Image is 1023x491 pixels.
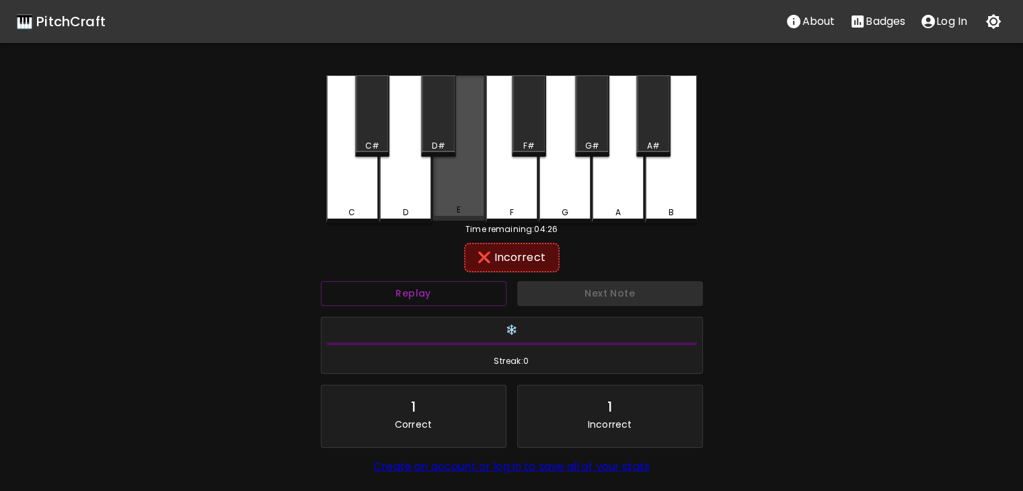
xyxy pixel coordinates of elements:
[802,13,835,30] p: About
[402,206,408,219] div: D
[471,250,553,266] div: ❌ Incorrect
[523,140,534,152] div: F#
[668,206,673,219] div: B
[365,140,379,152] div: C#
[456,204,460,216] div: E
[373,459,650,474] a: Create an account or log in to save all of your stats
[327,323,697,338] h6: ❄️
[607,396,612,418] div: 1
[866,13,905,30] p: Badges
[432,140,445,152] div: D#
[348,206,355,219] div: C
[615,206,620,219] div: A
[561,206,568,219] div: G
[509,206,513,219] div: F
[936,13,967,30] p: Log In
[585,140,599,152] div: G#
[321,281,506,306] button: Replay
[411,396,416,418] div: 1
[778,8,842,35] button: About
[842,8,913,35] button: Stats
[395,418,432,431] p: Correct
[327,354,697,368] span: Streak: 0
[588,418,632,431] p: Incorrect
[647,140,660,152] div: A#
[326,223,697,235] div: Time remaining: 04:26
[16,11,106,32] a: 🎹 PitchCraft
[913,8,975,35] button: account of current user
